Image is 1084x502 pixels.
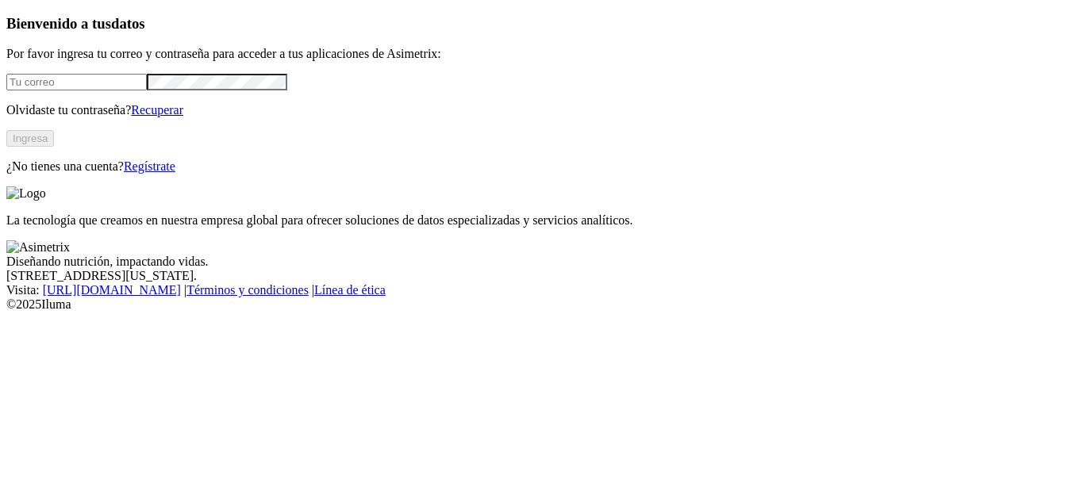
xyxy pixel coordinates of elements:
[6,159,1078,174] p: ¿No tienes una cuenta?
[6,240,70,255] img: Asimetrix
[124,159,175,173] a: Regístrate
[6,15,1078,33] h3: Bienvenido a tus
[6,283,1078,297] div: Visita : | |
[111,15,145,32] span: datos
[6,103,1078,117] p: Olvidaste tu contraseña?
[314,283,386,297] a: Línea de ética
[6,74,147,90] input: Tu correo
[6,213,1078,228] p: La tecnología que creamos en nuestra empresa global para ofrecer soluciones de datos especializad...
[131,103,183,117] a: Recuperar
[6,186,46,201] img: Logo
[6,255,1078,269] div: Diseñando nutrición, impactando vidas.
[6,269,1078,283] div: [STREET_ADDRESS][US_STATE].
[43,283,181,297] a: [URL][DOMAIN_NAME]
[6,47,1078,61] p: Por favor ingresa tu correo y contraseña para acceder a tus aplicaciones de Asimetrix:
[186,283,309,297] a: Términos y condiciones
[6,130,54,147] button: Ingresa
[6,297,1078,312] div: © 2025 Iluma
